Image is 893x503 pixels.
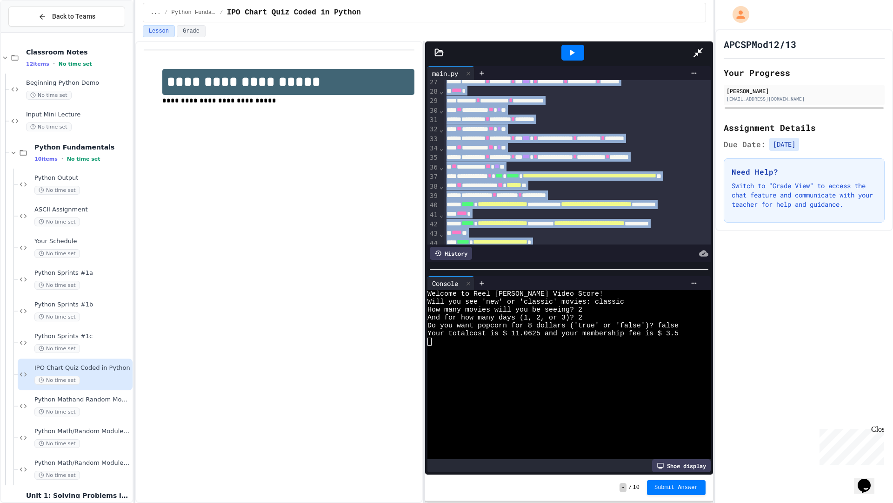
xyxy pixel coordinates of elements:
[427,229,439,238] div: 43
[620,483,626,492] span: -
[427,306,582,314] span: How many movies will you be seeing? 2
[427,106,439,116] div: 30
[427,66,474,80] div: main.py
[52,12,95,21] span: Back to Teams
[427,153,439,163] div: 35
[427,298,624,306] span: Will you see 'new' or 'classic' movies: classic
[26,91,72,100] span: No time set
[427,201,439,210] div: 40
[427,314,582,322] span: And for how many days (1, 2, or 3)? 2
[726,95,882,102] div: [EMAIL_ADDRESS][DOMAIN_NAME]
[628,484,632,491] span: /
[724,139,766,150] span: Due Date:
[34,218,80,226] span: No time set
[439,126,444,133] span: Fold line
[34,439,80,448] span: No time set
[34,428,131,435] span: Python Math/Random Modules 2B:
[26,61,49,67] span: 12 items
[34,344,80,353] span: No time set
[61,155,63,163] span: •
[732,181,877,209] p: Switch to "Grade View" to access the chat feature and communicate with your teacher for help and ...
[34,408,80,416] span: No time set
[654,484,698,491] span: Submit Answer
[427,182,439,191] div: 38
[439,144,444,152] span: Fold line
[427,68,463,78] div: main.py
[26,491,131,500] span: Unit 1: Solving Problems in Computer Science
[439,163,444,171] span: Fold line
[26,122,72,131] span: No time set
[34,206,131,214] span: ASCII Assignment
[439,88,444,95] span: Fold line
[34,174,131,182] span: Python Output
[427,78,439,87] div: 27
[220,9,223,16] span: /
[143,25,175,37] button: Lesson
[34,238,131,245] span: Your Schedule
[427,279,463,288] div: Console
[34,281,80,290] span: No time set
[723,4,752,25] div: My Account
[227,7,361,18] span: IPO Chart Quiz Coded in Python
[177,25,206,37] button: Grade
[26,111,131,119] span: Input Mini Lecture
[726,87,882,95] div: [PERSON_NAME]
[633,484,640,491] span: 10
[164,9,167,16] span: /
[34,333,131,340] span: Python Sprints #1c
[34,186,80,195] span: No time set
[34,313,80,321] span: No time set
[427,116,439,125] div: 31
[67,156,100,162] span: No time set
[8,7,125,27] button: Back to Teams
[427,220,439,229] div: 42
[816,425,884,465] iframe: chat widget
[439,211,444,218] span: Fold line
[26,48,131,56] span: Classroom Notes
[427,191,439,201] div: 39
[427,290,603,298] span: Welcome to Reel [PERSON_NAME] Video Store!
[34,249,80,258] span: No time set
[427,135,439,144] div: 33
[652,459,711,472] div: Show display
[439,183,444,190] span: Fold line
[430,247,472,260] div: History
[34,156,58,162] span: 10 items
[732,166,877,177] h3: Need Help?
[427,125,439,134] div: 32
[427,163,439,172] div: 36
[439,107,444,114] span: Fold line
[34,471,80,480] span: No time set
[34,396,131,404] span: Python Mathand Random Module 2A
[26,79,131,87] span: Beginning Python Demo
[34,269,131,277] span: Python Sprints #1a
[34,364,131,372] span: IPO Chart Quiz Coded in Python
[427,211,439,220] div: 41
[59,61,92,67] span: No time set
[151,9,161,16] span: ...
[34,376,80,385] span: No time set
[724,66,885,79] h2: Your Progress
[769,138,799,151] span: [DATE]
[4,4,64,59] div: Chat with us now!Close
[34,459,131,467] span: Python Math/Random Modules 2C
[34,143,131,151] span: Python Fundamentals
[172,9,216,16] span: Python Fundamentals
[647,480,706,495] button: Submit Answer
[427,96,439,106] div: 29
[427,144,439,153] div: 34
[854,466,884,494] iframe: chat widget
[427,330,679,338] span: Your totalcost is $ 11.0625 and your membership fee is $ 3.5
[439,230,444,238] span: Fold line
[53,60,55,68] span: •
[34,301,131,309] span: Python Sprints #1b
[427,239,439,248] div: 44
[427,172,439,182] div: 37
[724,121,885,134] h2: Assignment Details
[427,87,439,96] div: 28
[724,38,796,51] h1: APCSPMod12/13
[427,276,474,290] div: Console
[427,322,679,330] span: Do you want popcorn for 8 dollars ('true' or 'false')? false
